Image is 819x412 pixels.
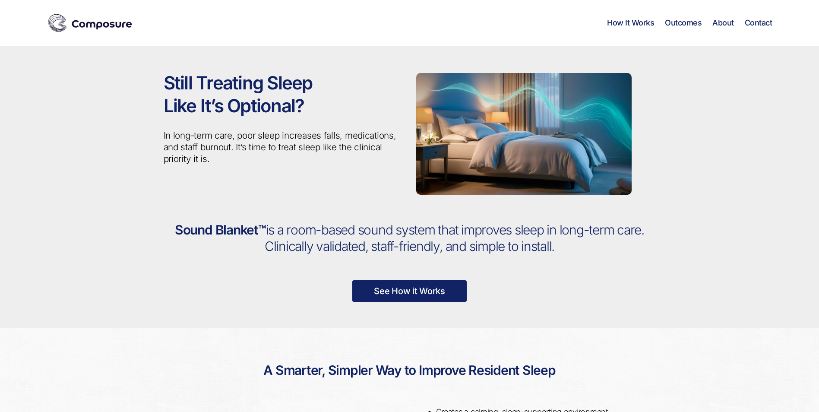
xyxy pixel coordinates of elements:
[607,18,654,28] a: How It Works
[607,18,772,28] nav: Horizontal
[712,18,734,28] a: About
[47,12,133,34] img: Composure
[665,18,702,28] a: Outcomes
[164,222,656,254] h2: Sound Blanket™
[352,280,467,302] a: See How it Works
[164,72,403,117] h1: Still Treating Sleep Like It’s Optional?
[745,18,772,28] a: Contact
[164,130,403,165] p: In long-term care, poor sleep increases falls, medications, and staff burnout. It’s time to treat...
[265,222,644,254] span: is a room-based sound system that improves sleep in long-term care. Clinically validated, staff-f...
[164,354,656,387] h2: A Smarter, Simpler Way to Improve Resident Sleep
